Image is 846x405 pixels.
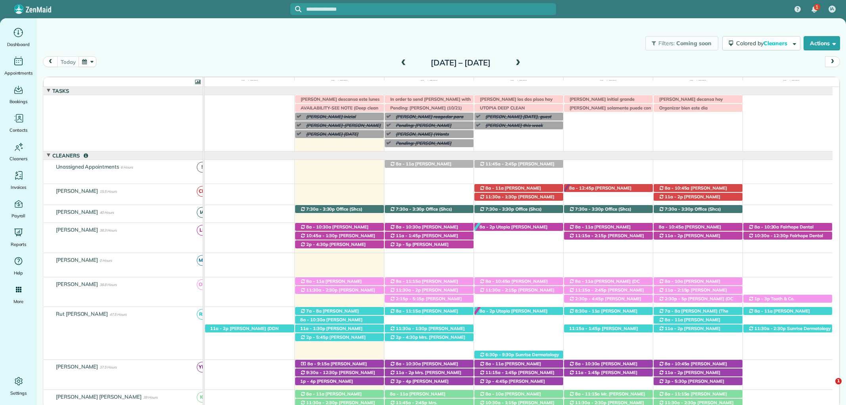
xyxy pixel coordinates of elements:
[482,123,543,128] span: [PERSON_NAME] this week
[764,40,789,47] span: Cleaners
[658,185,727,196] span: [PERSON_NAME] ([PHONE_NUMBER])
[474,390,563,398] div: [STREET_ADDRESS]
[564,286,653,294] div: [STREET_ADDRESS][PERSON_NAME]
[664,308,681,314] span: 7a - 8a
[654,286,742,294] div: [STREET_ADDRESS]
[300,287,375,298] span: [PERSON_NAME] ([PHONE_NUMBER])
[485,161,517,167] span: 11:45a - 2:45p
[389,296,462,313] span: [PERSON_NAME] ([PHONE_NUMBER], [PHONE_NUMBER])
[474,360,563,368] div: [STREET_ADDRESS]
[3,198,34,220] a: Payroll
[210,326,291,337] span: [PERSON_NAME] (DDN Renovations LLC) ([PHONE_NUMBER])
[754,308,773,314] span: 8a - 11a
[479,278,548,290] span: [PERSON_NAME] ([PHONE_NUMBER])
[569,233,644,244] span: [PERSON_NAME] ([PHONE_NUMBER])
[825,56,840,67] button: next
[395,161,414,167] span: 8a - 11a
[664,296,687,301] span: 2:30p - 5p
[389,391,445,402] span: [PERSON_NAME] ([PHONE_NUMBER])
[655,96,723,102] span: [PERSON_NAME] decansa hoy
[11,240,27,248] span: Reports
[654,295,742,303] div: 19272 [US_STATE] 181 - Fairhope, AL, 36532
[300,224,368,235] span: [PERSON_NAME] ([PHONE_NUMBER])
[479,161,554,172] span: [PERSON_NAME] ([PHONE_NUMBER])
[564,232,653,240] div: [STREET_ADDRESS]
[385,307,474,315] div: [STREET_ADDRESS]
[743,295,833,303] div: [STREET_ADDRESS]
[566,105,651,116] span: [PERSON_NAME] solamente puede con dos casa (Tiene una cita a las 3:15 p,)
[664,206,694,212] span: 7:30a - 3:30p
[295,240,384,249] div: [GEOGRAPHIC_DATA]
[290,6,301,12] button: Focus search
[295,324,384,333] div: [STREET_ADDRESS]
[804,36,840,50] button: Actions
[7,40,30,48] span: Dashboard
[654,360,742,368] div: [STREET_ADDRESS][PERSON_NAME]
[485,206,515,212] span: 7:30a - 3:30p
[300,278,362,290] span: [PERSON_NAME] ([PHONE_NUMBER])
[392,114,471,136] span: [PERSON_NAME] reagedar para hoy si es posible (Enviarle texto para confirmar )
[474,307,563,315] div: [STREET_ADDRESS]
[389,361,458,372] span: [PERSON_NAME] ([PHONE_NUMBER])
[395,296,425,301] span: 2:15p - 5:15p
[658,326,720,337] span: [PERSON_NAME] ([PHONE_NUMBER])
[295,390,384,398] div: [STREET_ADDRESS]
[654,307,742,315] div: [STREET_ADDRESS]
[479,352,559,363] span: Sunrise Dermatology ([PHONE_NUMBER])
[306,370,338,375] span: 9:30a - 12:30p
[306,308,322,314] span: 7a - 8a
[395,361,421,367] span: 8a - 10:30a
[389,287,458,298] span: [PERSON_NAME] ([PHONE_NUMBER])
[395,370,414,375] span: 11a - 2p
[479,224,548,235] span: Utopia [PERSON_NAME] ([PHONE_NUMBER])
[474,351,563,359] div: [STREET_ADDRESS][PERSON_NAME]
[297,96,380,102] span: [PERSON_NAME] descansa este lunes
[754,224,780,230] span: 8a - 10:30a
[569,296,641,307] span: [PERSON_NAME] ([PHONE_NUMBER])
[3,169,34,191] a: Invoices
[654,184,742,192] div: [STREET_ADDRESS]
[485,352,515,357] span: 6:30p - 9:30p
[11,183,27,191] span: Invoices
[658,233,720,244] span: [PERSON_NAME] ([PHONE_NUMBER])
[564,324,653,333] div: [STREET_ADDRESS]
[654,277,742,286] div: [STREET_ADDRESS]
[664,370,683,375] span: 11a - 2p
[300,378,353,390] span: [PERSON_NAME] ([PHONE_NUMBER])
[664,361,690,367] span: 8a - 10:45a
[569,308,637,319] span: [PERSON_NAME] ([PHONE_NUMBER])
[240,79,260,85] span: [DATE]
[575,278,594,284] span: 8a - 11a
[479,391,541,402] span: [PERSON_NAME] ([PHONE_NUMBER])
[658,317,720,328] span: [PERSON_NAME] ([PHONE_NUMBER])
[835,378,842,384] span: 1
[748,308,810,319] span: [PERSON_NAME] ([PHONE_NUMBER])
[300,206,363,217] span: Office (Shcs) ([PHONE_NUMBER])
[564,277,653,286] div: [STREET_ADDRESS]
[300,308,359,319] span: [PERSON_NAME] ([PHONE_NUMBER])
[479,378,545,390] span: [PERSON_NAME] ([PHONE_NUMBER])
[392,131,449,148] span: [PERSON_NAME] (Wants appointment [DATE] with [PERSON_NAME])
[564,307,653,315] div: [STREET_ADDRESS]
[654,316,742,324] div: [STREET_ADDRESS]
[385,223,474,231] div: [STREET_ADDRESS]
[485,391,504,397] span: 8a - 10a
[329,79,349,85] span: [DATE]
[564,360,653,368] div: [STREET_ADDRESS]
[392,123,452,128] span: Pending: [PERSON_NAME]
[575,370,600,375] span: 11a - 1:45p
[389,242,449,253] span: [PERSON_NAME] ([PHONE_NUMBER])
[474,205,563,213] div: 11940 [US_STATE] 181 - Fairhope, AL, 36532
[575,296,604,301] span: 2:30p - 4:45p
[300,361,367,372] span: [PERSON_NAME] ([PHONE_NUMBER])
[658,40,675,47] span: Filters:
[575,391,600,397] span: 8a - 11:15a
[575,224,594,230] span: 8a - 11a
[385,160,474,168] div: [STREET_ADDRESS]
[395,278,421,284] span: 8a - 11:15a
[385,286,474,294] div: [STREET_ADDRESS]
[306,334,329,340] span: 2p - 5:45p
[485,361,504,367] span: 8a - 11a
[743,232,833,240] div: [STREET_ADDRESS][PERSON_NAME]
[389,278,458,290] span: [PERSON_NAME] ([PHONE_NUMBER])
